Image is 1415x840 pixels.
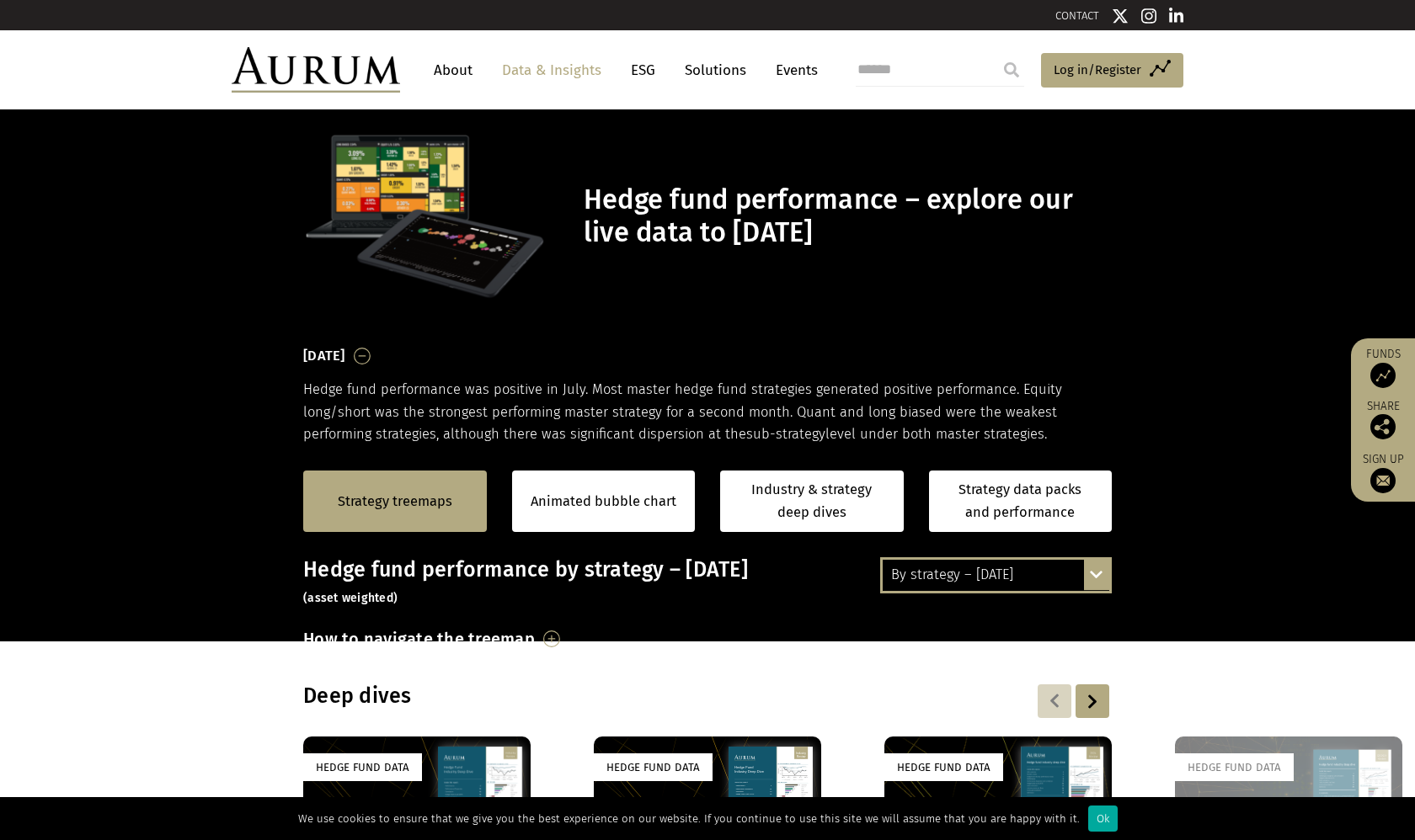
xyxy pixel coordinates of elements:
p: Hedge fund performance was positive in July. Most master hedge fund strategies generated positive... [303,379,1112,445]
div: Hedge Fund Data [884,753,1003,781]
img: Aurum [232,47,400,93]
a: Strategy data packs and performance [929,471,1113,532]
a: Log in/Register [1041,53,1183,88]
a: Funds [1359,347,1407,388]
a: About [425,55,481,86]
span: Log in/Register [1054,60,1141,80]
h3: [DATE] [303,343,345,369]
a: Industry & strategy deep dives [720,471,904,532]
img: Share this post [1370,414,1396,439]
a: Strategy treemaps [338,491,452,513]
div: Hedge Fund Data [303,753,422,781]
div: Share [1359,401,1407,439]
img: Sign up to our newsletter [1370,468,1396,493]
img: Instagram icon [1141,8,1156,24]
h1: Hedge fund performance – explore our live data to [DATE] [584,183,1108,249]
h3: Hedge fund performance by strategy – [DATE] [303,557,1112,608]
a: Sign up [1359,452,1407,493]
div: Hedge Fund Data [1175,753,1294,781]
h3: How to navigate the treemap [303,625,535,653]
img: Linkedin icon [1169,8,1184,24]
div: Hedge Fund Data [594,753,713,781]
div: Ok [1088,805,1118,832]
a: Events [767,55,818,86]
div: By strategy – [DATE] [883,560,1109,590]
img: Twitter icon [1112,8,1129,24]
span: sub-strategy [746,426,825,442]
input: Submit [995,53,1028,87]
a: Solutions [676,55,755,86]
img: Access Funds [1370,363,1396,388]
a: CONTACT [1055,9,1099,22]
small: (asset weighted) [303,591,398,605]
a: Data & Insights [494,55,610,86]
a: Animated bubble chart [531,491,676,513]
a: ESG [622,55,664,86]
h3: Deep dives [303,683,894,709]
